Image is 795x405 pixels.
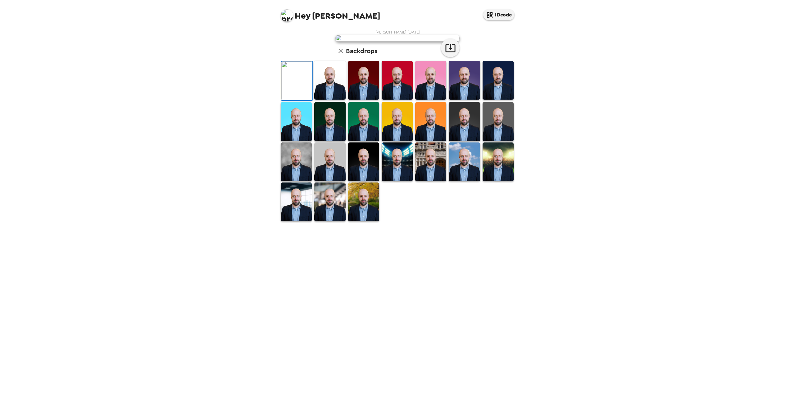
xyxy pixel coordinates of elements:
span: Hey [295,10,310,21]
span: [PERSON_NAME] , [DATE] [375,29,420,35]
button: IDcode [483,9,514,20]
img: Original [281,61,312,100]
span: [PERSON_NAME] [281,6,380,20]
img: user [335,35,460,42]
h6: Backdrops [346,46,377,56]
img: profile pic [281,9,293,22]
